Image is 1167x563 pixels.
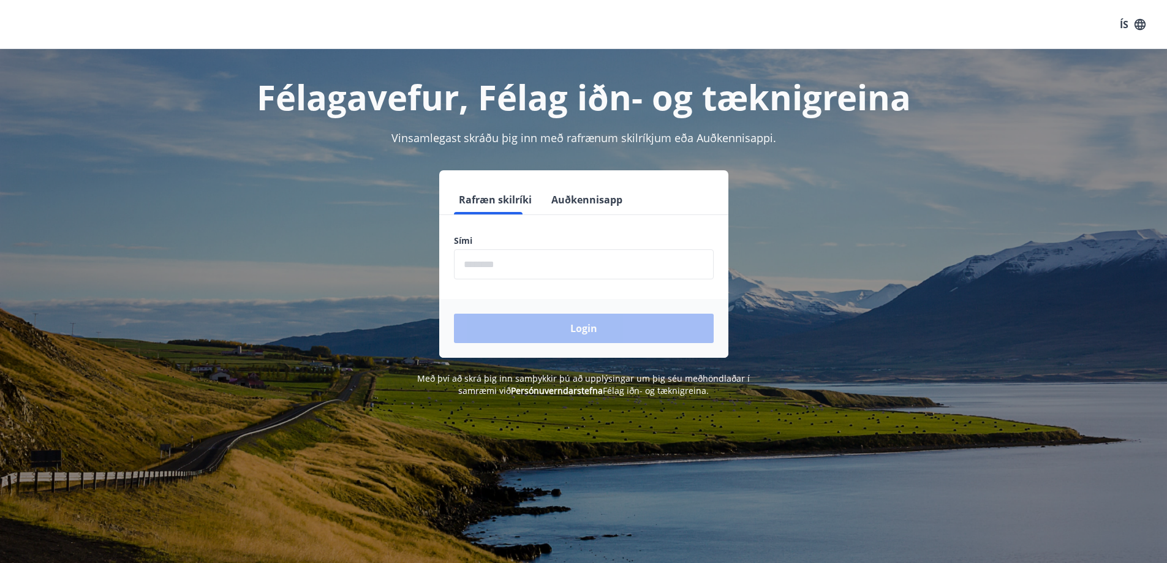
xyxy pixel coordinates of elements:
button: ÍS [1113,13,1152,36]
h1: Félagavefur, Félag iðn- og tæknigreina [157,74,1010,120]
label: Sími [454,235,714,247]
button: Rafræn skilríki [454,185,537,214]
span: Vinsamlegast skráðu þig inn með rafrænum skilríkjum eða Auðkennisappi. [391,130,776,145]
button: Auðkennisapp [546,185,627,214]
a: Persónuverndarstefna [511,385,603,396]
span: Með því að skrá þig inn samþykkir þú að upplýsingar um þig séu meðhöndlaðar í samræmi við Félag i... [417,372,750,396]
